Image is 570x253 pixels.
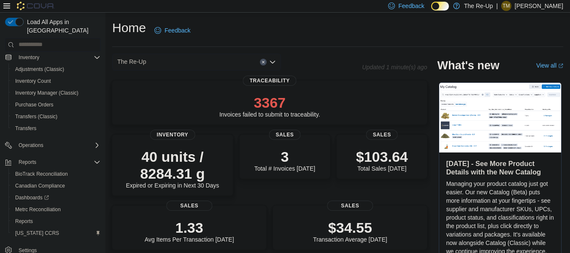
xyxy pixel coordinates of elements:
[12,88,82,98] a: Inventory Manager (Classic)
[2,139,104,151] button: Operations
[15,182,65,189] span: Canadian Compliance
[515,1,563,11] p: [PERSON_NAME]
[12,204,100,215] span: Metrc Reconciliation
[12,112,61,122] a: Transfers (Classic)
[145,219,234,236] p: 1.33
[313,219,387,236] p: $34.55
[12,64,68,74] a: Adjustments (Classic)
[15,140,100,150] span: Operations
[24,18,100,35] span: Load All Apps in [GEOGRAPHIC_DATA]
[151,22,194,39] a: Feedback
[2,52,104,63] button: Inventory
[313,219,387,243] div: Transaction Average [DATE]
[356,148,408,172] div: Total Sales [DATE]
[437,59,499,72] h2: What's new
[536,62,563,69] a: View allExternal link
[19,159,36,166] span: Reports
[12,216,100,226] span: Reports
[12,228,100,238] span: Washington CCRS
[117,57,146,67] span: The Re-Up
[431,2,449,11] input: Dark Mode
[464,1,493,11] p: The Re-Up
[119,148,226,182] p: 40 units / 8284.31 g
[12,193,100,203] span: Dashboards
[8,63,104,75] button: Adjustments (Classic)
[15,218,33,225] span: Reports
[327,201,373,211] span: Sales
[12,76,54,86] a: Inventory Count
[17,2,55,10] img: Cova
[496,1,498,11] p: |
[2,156,104,168] button: Reports
[12,204,64,215] a: Metrc Reconciliation
[12,123,100,133] span: Transfers
[269,59,276,65] button: Open list of options
[8,215,104,227] button: Reports
[12,228,62,238] a: [US_STATE] CCRS
[12,100,100,110] span: Purchase Orders
[8,87,104,99] button: Inventory Manager (Classic)
[8,111,104,122] button: Transfers (Classic)
[15,90,78,96] span: Inventory Manager (Classic)
[8,75,104,87] button: Inventory Count
[15,52,43,63] button: Inventory
[15,78,51,84] span: Inventory Count
[254,148,315,172] div: Total # Invoices [DATE]
[15,206,61,213] span: Metrc Reconciliation
[145,219,234,243] div: Avg Items Per Transaction [DATE]
[15,171,68,177] span: BioTrack Reconciliation
[12,193,52,203] a: Dashboards
[501,1,511,11] div: Tynisa Mitchell
[356,148,408,165] p: $103.64
[12,181,100,191] span: Canadian Compliance
[12,100,57,110] a: Purchase Orders
[254,148,315,165] p: 3
[15,230,59,237] span: [US_STATE] CCRS
[15,66,64,73] span: Adjustments (Classic)
[15,157,100,167] span: Reports
[15,52,100,63] span: Inventory
[19,142,43,149] span: Operations
[8,168,104,180] button: BioTrack Reconciliation
[362,64,427,71] p: Updated 1 minute(s) ago
[446,159,554,176] h3: [DATE] - See More Product Details with the New Catalog
[12,169,100,179] span: BioTrack Reconciliation
[119,148,226,189] div: Expired or Expiring in Next 30 Days
[15,140,47,150] button: Operations
[12,88,100,98] span: Inventory Manager (Classic)
[12,76,100,86] span: Inventory Count
[15,101,54,108] span: Purchase Orders
[243,76,297,86] span: Traceability
[19,54,39,61] span: Inventory
[12,216,36,226] a: Reports
[260,59,267,65] button: Clear input
[558,63,563,68] svg: External link
[398,2,424,10] span: Feedback
[8,99,104,111] button: Purchase Orders
[150,130,195,140] span: Inventory
[166,201,213,211] span: Sales
[112,19,146,36] h1: Home
[15,125,36,132] span: Transfers
[15,194,49,201] span: Dashboards
[8,192,104,204] a: Dashboards
[366,130,398,140] span: Sales
[219,94,320,111] p: 3367
[8,204,104,215] button: Metrc Reconciliation
[12,169,71,179] a: BioTrack Reconciliation
[12,64,100,74] span: Adjustments (Classic)
[165,26,190,35] span: Feedback
[15,113,57,120] span: Transfers (Classic)
[269,130,300,140] span: Sales
[8,180,104,192] button: Canadian Compliance
[8,227,104,239] button: [US_STATE] CCRS
[8,122,104,134] button: Transfers
[219,94,320,118] div: Invoices failed to submit to traceability.
[12,123,40,133] a: Transfers
[12,181,68,191] a: Canadian Compliance
[502,1,510,11] span: TM
[12,112,100,122] span: Transfers (Classic)
[15,157,40,167] button: Reports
